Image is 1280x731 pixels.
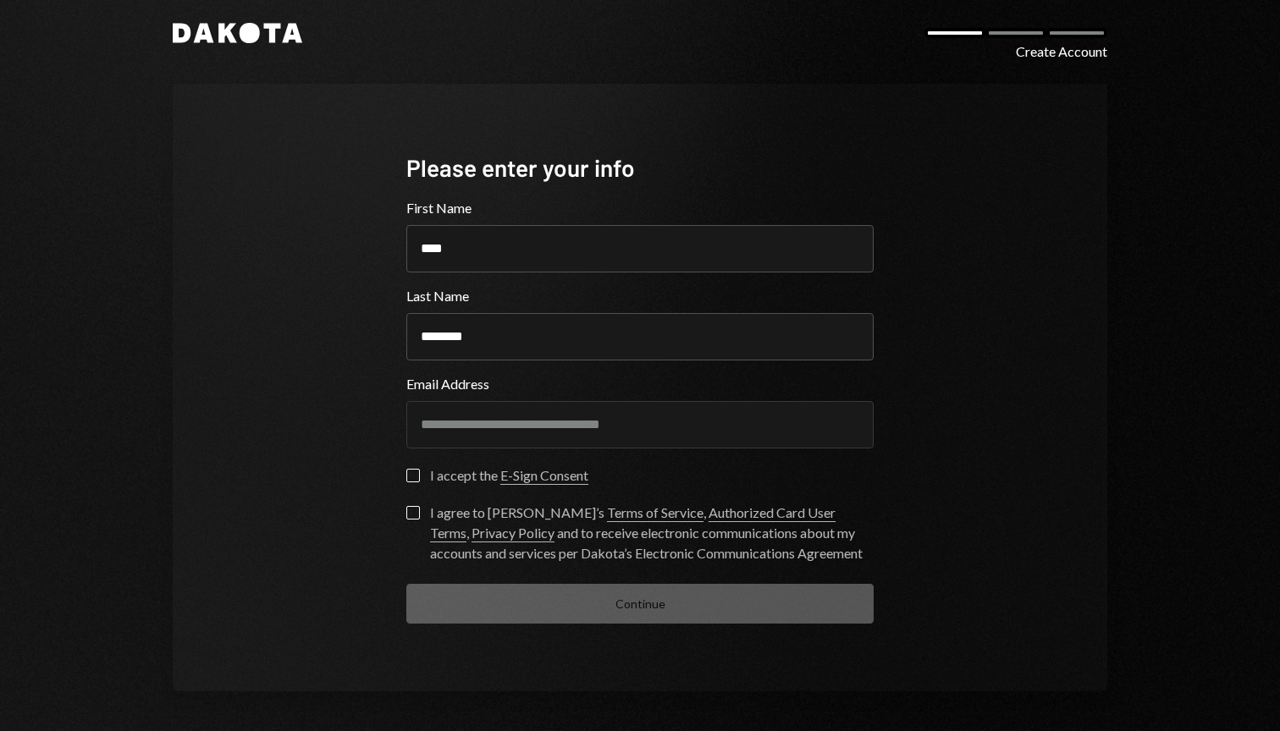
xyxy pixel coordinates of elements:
[1016,41,1107,62] div: Create Account
[406,286,874,306] label: Last Name
[500,467,588,485] a: E-Sign Consent
[472,525,554,542] a: Privacy Policy
[430,465,588,486] div: I accept the
[430,503,874,563] div: I agree to [PERSON_NAME]’s , , and to receive electronic communications about my accounts and ser...
[406,506,420,519] button: I agree to [PERSON_NAME]’s Terms of Service, Authorized Card User Terms, Privacy Policy and to re...
[430,504,836,542] a: Authorized Card User Terms
[406,198,874,218] label: First Name
[607,504,703,522] a: Terms of Service
[406,469,420,482] button: I accept the E-Sign Consent
[406,374,874,394] label: Email Address
[406,151,874,184] div: Please enter your info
